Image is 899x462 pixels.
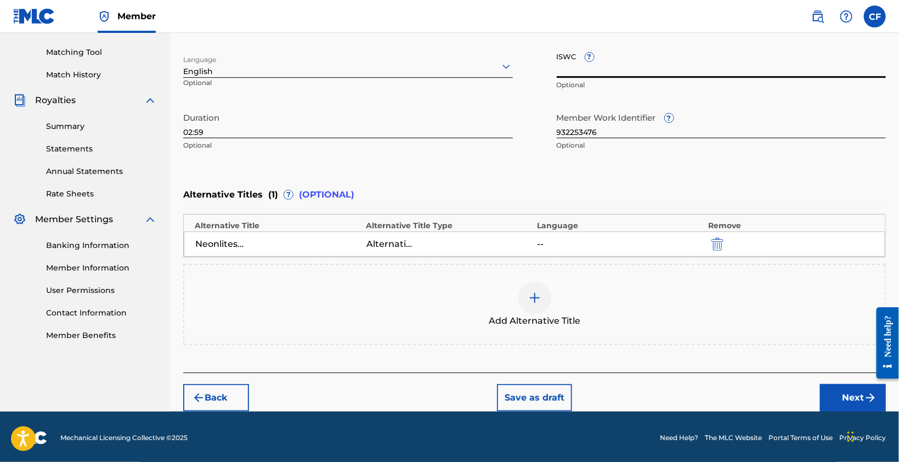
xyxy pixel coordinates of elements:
span: Add Alternative Title [489,314,580,328]
a: Annual Statements [46,166,157,177]
span: ( 1 ) [268,188,278,201]
a: Statements [46,143,157,155]
img: 12a2ab48e56ec057fbd8.svg [711,238,723,251]
a: Member Benefits [46,330,157,341]
p: Optional [183,140,513,150]
a: Privacy Policy [839,433,886,443]
span: ? [284,190,293,199]
p: Optional [557,140,886,150]
span: Member [117,10,156,22]
iframe: Chat Widget [844,409,899,462]
span: Mechanical Licensing Collective © 2025 [60,433,188,443]
p: Optional [183,78,287,96]
a: Portal Terms of Use [768,433,833,443]
img: Royalties [13,94,26,107]
a: The MLC Website [705,433,762,443]
a: Rate Sheets [46,188,157,200]
img: f7272a7cc735f4ea7f67.svg [864,391,877,404]
a: Public Search [807,5,829,27]
div: Language [538,220,703,232]
span: Royalties [35,94,76,107]
div: Remove [709,220,874,232]
div: Drag [847,420,854,453]
button: Save as draft [497,384,572,412]
a: Matching Tool [46,47,157,58]
a: Member Information [46,262,157,274]
button: Next [820,384,886,412]
a: Need Help? [660,433,698,443]
span: ? [665,114,674,122]
div: Alternative Title [195,220,360,232]
img: Member Settings [13,213,26,226]
a: Banking Information [46,240,157,251]
img: help [840,10,853,23]
a: Summary [46,121,157,132]
img: expand [144,94,157,107]
span: Alternative Titles [183,188,263,201]
p: Optional [557,80,886,90]
span: Member Settings [35,213,113,226]
iframe: Resource Center [868,298,899,387]
div: Alternative Title Type [366,220,532,232]
button: Back [183,384,249,412]
span: ? [585,53,594,61]
div: Help [835,5,857,27]
img: add [528,291,541,305]
img: Top Rightsholder [98,10,111,23]
a: Contact Information [46,307,157,319]
img: search [811,10,824,23]
a: User Permissions [46,285,157,296]
img: expand [144,213,157,226]
div: User Menu [864,5,886,27]
a: Match History [46,69,157,81]
span: (OPTIONAL) [299,188,354,201]
img: MLC Logo [13,8,55,24]
img: 7ee5dd4eb1f8a8e3ef2f.svg [192,391,205,404]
